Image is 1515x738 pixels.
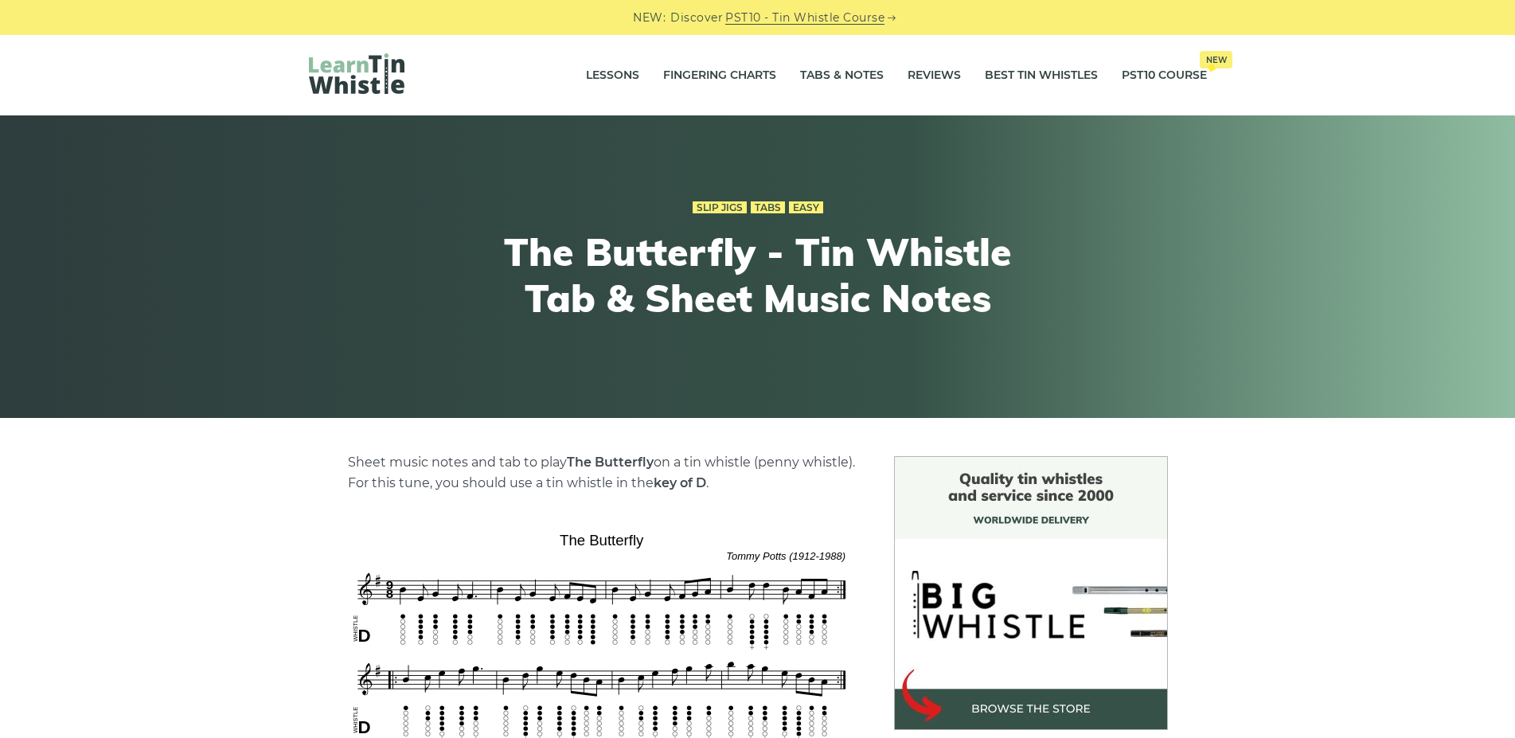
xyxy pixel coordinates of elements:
[800,56,884,96] a: Tabs & Notes
[348,452,856,494] p: Sheet music notes and tab to play on a tin whistle (penny whistle). For this tune, you should use...
[567,455,654,470] strong: The Butterfly
[789,201,823,214] a: Easy
[586,56,639,96] a: Lessons
[309,53,404,94] img: LearnTinWhistle.com
[654,475,706,490] strong: key of D
[985,56,1098,96] a: Best Tin Whistles
[908,56,961,96] a: Reviews
[663,56,776,96] a: Fingering Charts
[1122,56,1207,96] a: PST10 CourseNew
[751,201,785,214] a: Tabs
[465,229,1051,321] h1: The Butterfly - Tin Whistle Tab & Sheet Music Notes
[1200,51,1232,68] span: New
[894,456,1168,730] img: BigWhistle Tin Whistle Store
[693,201,747,214] a: Slip Jigs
